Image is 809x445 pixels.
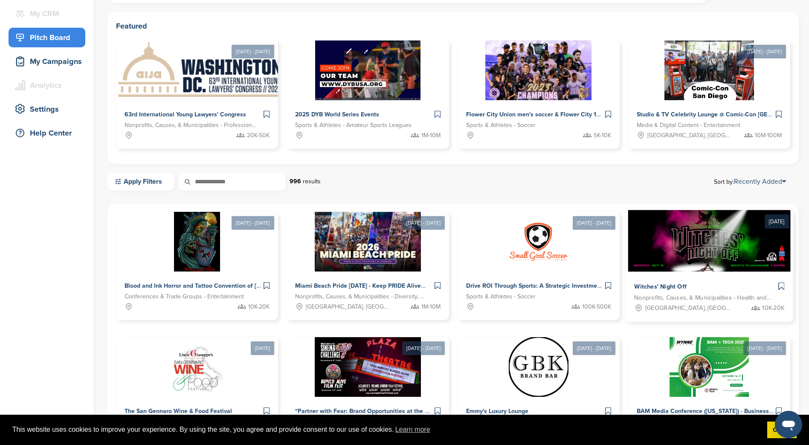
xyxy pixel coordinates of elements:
[125,292,244,301] span: Conferences & Trade Groups - Entertainment
[573,341,615,355] div: [DATE] - [DATE]
[247,131,270,140] span: 20K-50K
[466,121,536,130] span: Sports & Athletes - Soccer
[637,121,740,130] span: Media & Digital Content - Entertainment
[9,99,85,119] a: Settings
[421,131,441,140] span: 1M-10M
[125,111,246,118] span: 63rd International Young Lawyers' Congress
[13,101,85,117] div: Settings
[634,293,771,303] span: Nonprofits, Causes, & Municipalities - Health and Wellness
[287,40,449,149] a: Sponsorpitch & 2025 DYB World Series Events Sports & Athletes - Amateur Sports Leagues 1M-10M
[295,292,427,301] span: Nonprofits, Causes, & Municipalities - Diversity, Equity and Inclusion
[116,27,278,149] a: [DATE] - [DATE] Sponsorpitch & 63rd International Young Lawyers' Congress Nonprofits, Causes, & M...
[248,302,270,312] span: 10K-20K
[664,40,754,100] img: Sponsorpitch &
[509,212,568,272] img: Sponsorpitch &
[13,54,85,69] div: My Campaigns
[634,283,687,291] span: Witches' Night Off
[762,303,784,313] span: 10K-20K
[295,111,379,118] span: 2025 DYB World Series Events
[734,177,786,186] a: Recently Added
[303,178,321,185] span: results
[287,198,449,320] a: [DATE] - [DATE] Sponsorpitch & Miami Beach Pride [DATE] - Keep PRIDE Alive Nonprofits, Causes, & ...
[125,282,344,289] span: Blood and Ink Horror and Tattoo Convention of [GEOGRAPHIC_DATA] Fall 2025
[125,407,232,415] span: The San Gennaro Wine & Food Festival
[232,45,274,58] div: [DATE] - [DATE]
[647,131,731,140] span: [GEOGRAPHIC_DATA], [GEOGRAPHIC_DATA]
[174,212,220,272] img: Sponsorpitch &
[116,20,790,32] h2: Featured
[767,422,797,439] a: dismiss cookie message
[458,198,620,320] a: [DATE] - [DATE] Sponsorpitch & Drive ROI Through Sports: A Strategic Investment Opportunity Sport...
[251,341,274,355] div: [DATE]
[743,341,786,355] div: [DATE] - [DATE]
[9,52,85,71] a: My Campaigns
[485,40,592,100] img: Sponsorpitch &
[164,337,231,397] img: Sponsorpitch &
[743,45,786,58] div: [DATE] - [DATE]
[755,131,782,140] span: 10M-100M
[466,407,528,415] span: Emmy's Luxury Lounge
[670,337,749,397] img: Sponsorpitch &
[232,216,274,230] div: [DATE] - [DATE]
[466,292,536,301] span: Sports & Athletes - Soccer
[13,30,85,45] div: Pitch Board
[306,302,389,312] span: [GEOGRAPHIC_DATA], [GEOGRAPHIC_DATA]
[315,212,421,272] img: Sponsorpitch &
[421,302,441,312] span: 1M-10M
[466,282,637,289] span: Drive ROI Through Sports: A Strategic Investment Opportunity
[12,423,760,436] span: This website uses cookies to improve your experience. By using the site, you agree and provide co...
[402,216,445,230] div: [DATE] - [DATE]
[765,214,789,228] div: [DATE]
[9,4,85,23] a: My CRM
[290,178,301,185] strong: 996
[714,178,786,185] span: Sort by:
[13,78,85,93] div: Analytics
[116,40,285,100] img: Sponsorpitch &
[295,407,498,415] span: “Partner with Fear: Brand Opportunities at the Buried Alive Film Festival”
[458,40,620,149] a: Sponsorpitch & Flower City Union men's soccer & Flower City 1872 women's soccer Sports & Athletes...
[315,40,420,100] img: Sponsorpitch &
[628,210,790,272] img: Sponsorpitch &
[315,337,421,397] img: Sponsorpitch &
[13,6,85,21] div: My CRM
[628,27,790,149] a: [DATE] - [DATE] Sponsorpitch & Studio & TV Celebrity Lounge @ Comic-Con [GEOGRAPHIC_DATA]. Over 3...
[466,111,652,118] span: Flower City Union men's soccer & Flower City 1872 women's soccer
[116,198,278,320] a: [DATE] - [DATE] Sponsorpitch & Blood and Ink Horror and Tattoo Convention of [GEOGRAPHIC_DATA] Fa...
[582,302,611,312] span: 100K-500K
[775,411,802,438] iframe: Button to launch messaging window
[107,173,174,191] a: Apply Filters
[13,125,85,141] div: Help Center
[394,423,432,436] a: learn more about cookies
[125,121,257,130] span: Nonprofits, Causes, & Municipalities - Professional Development
[509,337,568,397] img: Sponsorpitch &
[625,196,793,322] a: [DATE] Sponsorpitch & Witches' Night Off Nonprofits, Causes, & Municipalities - Health and Wellne...
[402,341,445,355] div: [DATE] - [DATE]
[9,28,85,47] a: Pitch Board
[594,131,611,140] span: 5K-10K
[645,303,732,313] span: [GEOGRAPHIC_DATA], [GEOGRAPHIC_DATA]
[9,123,85,143] a: Help Center
[295,121,412,130] span: Sports & Athletes - Amateur Sports Leagues
[573,216,615,230] div: [DATE] - [DATE]
[9,75,85,95] a: Analytics
[295,282,421,289] span: Miami Beach Pride [DATE] - Keep PRIDE Alive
